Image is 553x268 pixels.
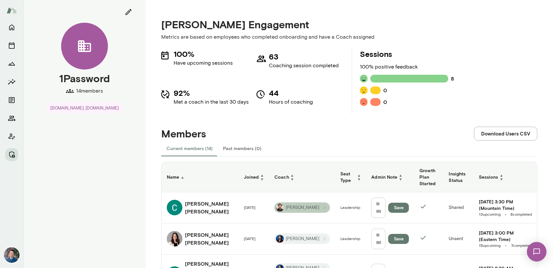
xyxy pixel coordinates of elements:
td: Shared [444,192,474,223]
span: 13 upcoming [479,211,501,217]
a: 15upcoming [479,243,501,248]
button: Save [388,203,409,213]
h5: 92% [174,88,249,98]
button: Insights [5,75,18,88]
span: ▲ [500,173,504,177]
a: [DATE] 3:30 PM (Mountain Time) [479,198,532,211]
button: Current members (14) [161,141,218,156]
h5: 63 [269,51,339,62]
h4: [PERSON_NAME] Engagement [161,18,537,31]
p: Met a coach in the last 30 days [174,98,249,106]
img: feedback icon [360,98,368,106]
h6: Coach [274,173,330,181]
a: Christine Martin[PERSON_NAME] [PERSON_NAME] [167,231,233,247]
p: 14 members [76,87,103,95]
a: Christina Brady[PERSON_NAME] [PERSON_NAME] [167,200,233,215]
span: Leadership [340,236,360,241]
span: • [479,243,532,248]
p: Coaching session completed [269,62,339,70]
span: [DATE] [244,205,256,210]
img: Alex Yu [4,247,20,263]
p: Hours of coaching [269,98,313,106]
h4: 1Password [59,72,110,84]
h6: Name [167,174,233,180]
h6: [PERSON_NAME] [PERSON_NAME] [185,200,233,215]
img: feedback icon [360,75,368,83]
button: Growth Plan [5,57,18,70]
button: Documents [5,94,18,107]
h6: [PERSON_NAME] [PERSON_NAME] [185,231,233,247]
button: Download Users CSV [474,127,537,140]
h6: Insights Status [449,171,468,184]
img: Christine Martin [167,231,182,247]
img: Albert Villarde [276,204,284,211]
h6: 0 [383,98,387,106]
button: Home [5,21,18,34]
h5: Sessions [360,49,454,59]
p: Metrics are based on employees who completed onboarding and have a Coach assigned [161,33,537,41]
div: Julie Rollauer[PERSON_NAME] [274,234,330,244]
button: edit [122,5,135,19]
button: Manage [5,148,18,161]
span: ▲ [399,173,402,177]
span: ▲ [290,173,294,177]
span: ▼ [357,177,361,181]
span: [DATE] [244,236,256,241]
p: Have upcoming sessions [174,59,233,67]
span: 7 completed [511,243,532,248]
button: Save [388,234,409,244]
span: ▼ [290,177,294,181]
span: Leadership [340,205,360,210]
a: 13upcoming [479,211,501,217]
span: ▼ [500,177,504,181]
span: • [479,211,532,217]
img: feedback icon [360,86,368,94]
a: [DATE] 3:00 PM (Eastern Time) [479,230,532,243]
button: Client app [5,130,18,143]
td: Unsent [444,223,474,255]
img: Julie Rollauer [276,235,284,243]
h6: 8 [451,75,454,83]
span: 15 upcoming [479,243,501,248]
button: Members [5,112,18,125]
span: ▲ [260,173,264,177]
span: ▲ [357,173,361,177]
h6: 0 [383,86,387,94]
img: Christina Brady [167,200,182,215]
img: Mento [7,4,17,17]
a: 8completed [510,211,532,217]
button: Sessions [5,39,18,52]
div: Albert Villarde[PERSON_NAME] [274,202,330,213]
h6: Joined [244,173,264,181]
h6: Growth Plan Started [419,167,438,187]
span: ▼ [260,177,264,181]
h4: Members [161,127,206,140]
h6: Admin Note [371,173,409,181]
h6: Sessions [479,173,532,181]
button: Past members (0) [218,141,267,156]
span: 8 completed [510,211,532,217]
span: [PERSON_NAME] [282,205,323,211]
span: [DOMAIN_NAME], [DOMAIN_NAME] [46,105,123,111]
h6: Seat Type [340,171,361,184]
span: [PERSON_NAME] [282,236,323,242]
h5: 100% [174,49,233,59]
p: 100 % positive feedback [360,63,454,71]
h5: 44 [269,88,313,98]
a: 7completed [511,243,532,248]
span: ▼ [399,177,402,181]
span: ▲ [180,175,184,179]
